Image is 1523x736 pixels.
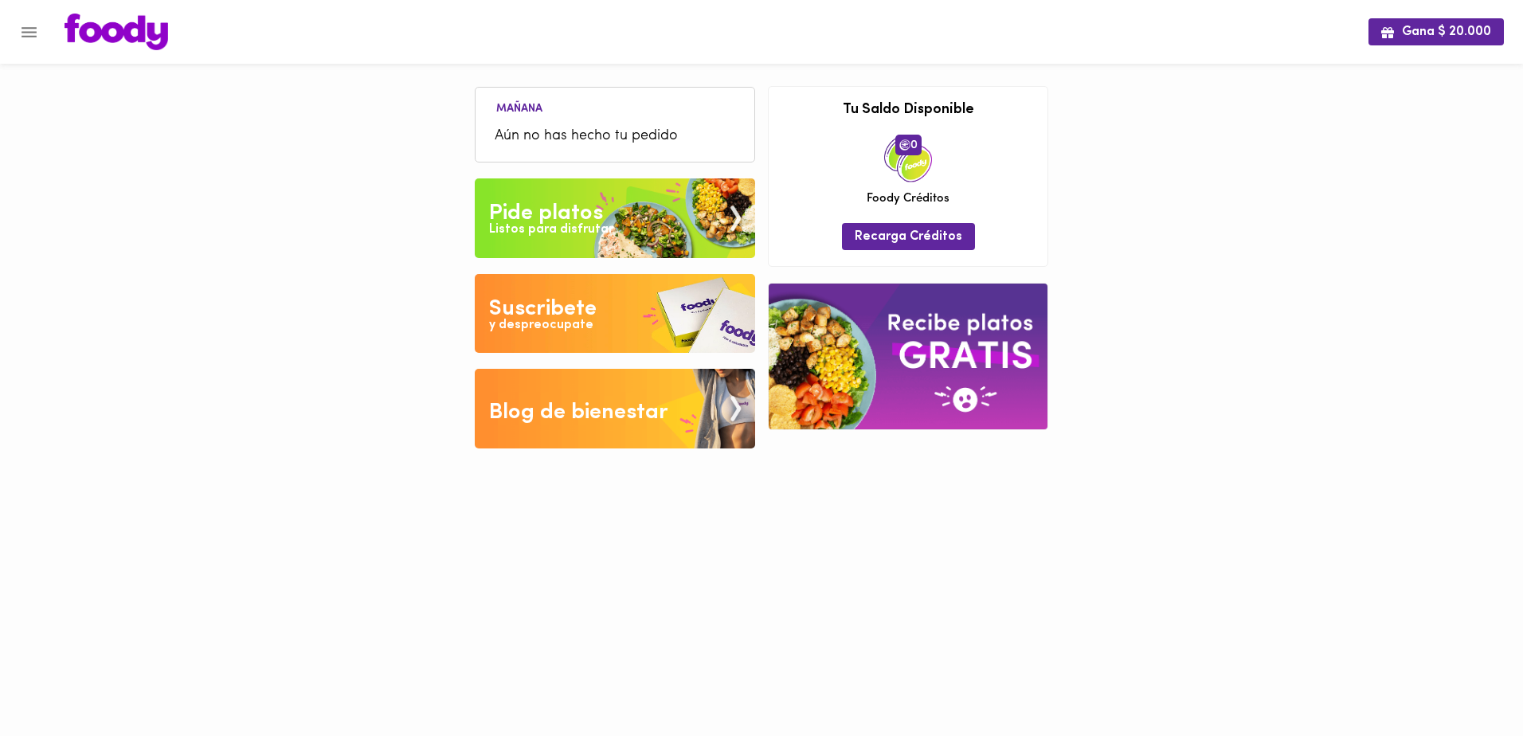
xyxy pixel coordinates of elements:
[495,126,735,147] span: Aún no has hecho tu pedido
[475,178,755,258] img: Pide un Platos
[489,293,597,325] div: Suscribete
[899,139,910,151] img: foody-creditos.png
[895,135,922,155] span: 0
[1381,25,1491,40] span: Gana $ 20.000
[1368,18,1504,45] button: Gana $ 20.000
[1431,644,1507,720] iframe: Messagebird Livechat Widget
[842,223,975,249] button: Recarga Créditos
[484,100,555,115] li: Mañana
[781,103,1036,119] h3: Tu Saldo Disponible
[855,229,962,245] span: Recarga Créditos
[489,397,668,429] div: Blog de bienestar
[475,369,755,448] img: Blog de bienestar
[489,316,593,335] div: y despreocupate
[489,221,613,239] div: Listos para disfrutar
[884,135,932,182] img: credits-package.png
[475,274,755,354] img: Disfruta bajar de peso
[10,13,49,52] button: Menu
[489,198,603,229] div: Pide platos
[65,14,168,50] img: logo.png
[867,190,949,207] span: Foody Créditos
[769,284,1047,429] img: referral-banner.png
